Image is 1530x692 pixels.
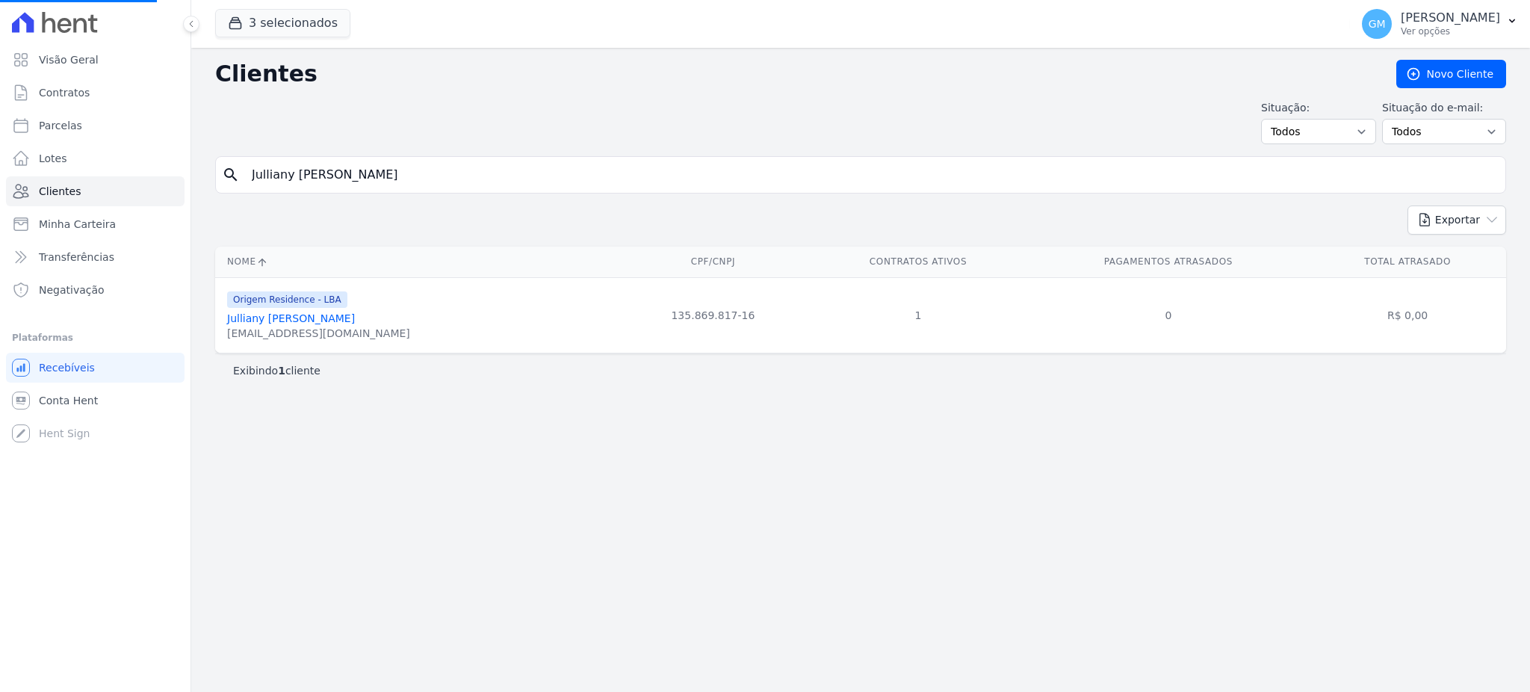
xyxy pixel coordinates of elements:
a: Lotes [6,143,185,173]
span: Clientes [39,184,81,199]
a: Clientes [6,176,185,206]
a: Parcelas [6,111,185,140]
button: GM [PERSON_NAME] Ver opções [1350,3,1530,45]
a: Recebíveis [6,353,185,383]
a: Contratos [6,78,185,108]
th: CPF/CNPJ [617,247,808,277]
p: Ver opções [1401,25,1500,37]
button: Exportar [1407,206,1506,235]
a: Visão Geral [6,45,185,75]
span: Origem Residence - LBA [227,291,347,308]
button: 3 selecionados [215,9,350,37]
th: Nome [215,247,617,277]
span: Negativação [39,282,105,297]
span: Visão Geral [39,52,99,67]
a: Novo Cliente [1396,60,1506,88]
b: 1 [278,365,285,377]
label: Situação do e-mail: [1382,100,1506,116]
i: search [222,166,240,184]
td: 0 [1027,277,1309,353]
td: 1 [809,277,1028,353]
a: Negativação [6,275,185,305]
span: Minha Carteira [39,217,116,232]
a: Minha Carteira [6,209,185,239]
div: [EMAIL_ADDRESS][DOMAIN_NAME] [227,326,410,341]
span: Recebíveis [39,360,95,375]
td: 135.869.817-16 [617,277,808,353]
td: R$ 0,00 [1309,277,1506,353]
span: GM [1369,19,1386,29]
th: Contratos Ativos [809,247,1028,277]
a: Conta Hent [6,386,185,415]
p: Exibindo cliente [233,363,320,378]
a: Julliany [PERSON_NAME] [227,312,355,324]
span: Lotes [39,151,67,166]
span: Parcelas [39,118,82,133]
p: [PERSON_NAME] [1401,10,1500,25]
div: Plataformas [12,329,179,347]
a: Transferências [6,242,185,272]
label: Situação: [1261,100,1376,116]
h2: Clientes [215,61,1372,87]
th: Pagamentos Atrasados [1027,247,1309,277]
span: Conta Hent [39,393,98,408]
th: Total Atrasado [1309,247,1506,277]
span: Contratos [39,85,90,100]
input: Buscar por nome, CPF ou e-mail [243,160,1499,190]
span: Transferências [39,250,114,265]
